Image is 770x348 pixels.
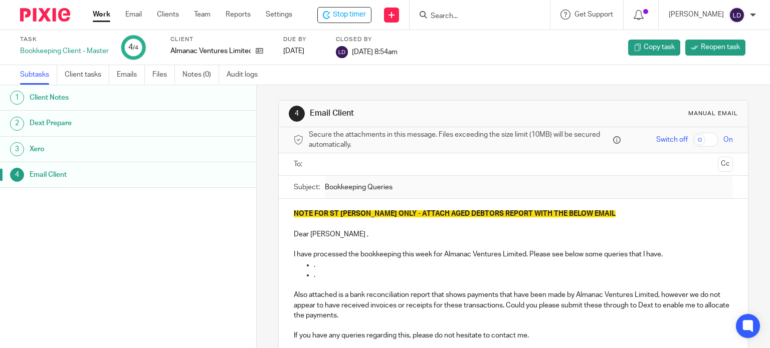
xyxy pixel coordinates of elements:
button: Cc [718,157,733,172]
span: Reopen task [701,42,740,52]
p: . [314,270,733,280]
a: Client tasks [65,65,109,85]
p: Almanac Ventures Limited [170,46,251,56]
span: Secure the attachments in this message. Files exceeding the size limit (10MB) will be secured aut... [309,130,611,150]
a: Notes (0) [182,65,219,85]
a: Reopen task [685,40,745,56]
small: /4 [133,45,138,51]
div: 3 [10,142,24,156]
a: Audit logs [227,65,265,85]
a: Subtasks [20,65,57,85]
h1: Dext Prepare [30,116,174,131]
label: Closed by [336,36,398,44]
div: 1 [10,91,24,105]
h1: Xero [30,142,174,157]
a: Copy task [628,40,680,56]
span: Copy task [644,42,675,52]
img: svg%3E [336,46,348,58]
a: Work [93,10,110,20]
span: Switch off [656,135,688,145]
label: Subject: [294,182,320,192]
div: 4 [289,106,305,122]
h1: Client Notes [30,90,174,105]
input: Search [430,12,520,21]
p: . [314,260,733,270]
span: Stop timer [333,10,366,20]
p: If you have any queries regarding this, please do not hesitate to contact me. [294,330,733,340]
a: Emails [117,65,145,85]
div: 4 [128,42,138,53]
label: Client [170,36,271,44]
p: [PERSON_NAME] [669,10,724,20]
a: Team [194,10,211,20]
label: Due by [283,36,323,44]
div: 2 [10,117,24,131]
div: Almanac Ventures Limited - Bookkeeping Client - Master [317,7,371,23]
label: To: [294,159,305,169]
div: 4 [10,168,24,182]
a: Settings [266,10,292,20]
h1: Email Client [30,167,174,182]
p: Dear [PERSON_NAME] , [294,229,733,239]
img: svg%3E [729,7,745,23]
span: [DATE] 8:54am [352,48,398,55]
p: I have processed the bookkeeping this week for Almanac Ventures Limited. Please see below some qu... [294,249,733,259]
div: [DATE] [283,46,323,56]
div: Manual email [688,110,738,118]
a: Files [152,65,175,85]
label: Task [20,36,109,44]
a: Reports [226,10,251,20]
div: Bookkeeping Client - Master [20,46,109,56]
img: Pixie [20,8,70,22]
a: Email [125,10,142,20]
a: Clients [157,10,179,20]
span: NOTE FOR ST [PERSON_NAME] ONLY - ATTACH AGED DEBTORS REPORT WITH THE BELOW EMAIL [294,210,616,217]
span: On [723,135,733,145]
span: Get Support [574,11,613,18]
h1: Email Client [310,108,534,119]
p: Also attached is a bank reconciliation report that shows payments that have been made by Almanac ... [294,290,733,320]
